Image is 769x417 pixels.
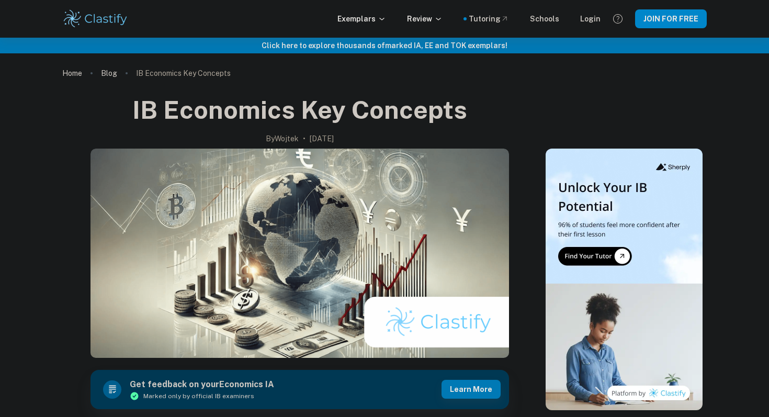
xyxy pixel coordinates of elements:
button: JOIN FOR FREE [635,9,707,28]
h6: Get feedback on your Economics IA [130,378,274,391]
a: Home [62,66,82,81]
span: Marked only by official IB examiners [143,391,254,401]
a: Blog [101,66,117,81]
h1: IB Economics Key Concepts [132,93,467,127]
button: Learn more [442,380,501,399]
button: Help and Feedback [609,10,627,28]
h6: Click here to explore thousands of marked IA, EE and TOK exemplars ! [2,40,767,51]
p: • [303,133,306,144]
a: Login [580,13,601,25]
a: Get feedback on yourEconomics IAMarked only by official IB examinersLearn more [91,370,509,409]
img: Clastify logo [62,8,129,29]
h2: By Wojtek [266,133,299,144]
p: Review [407,13,443,25]
a: Schools [530,13,559,25]
img: IB Economics Key Concepts cover image [91,149,509,358]
p: IB Economics Key Concepts [136,67,231,79]
p: Exemplars [337,13,386,25]
img: Thumbnail [546,149,703,410]
a: Tutoring [469,13,509,25]
h2: [DATE] [310,133,334,144]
